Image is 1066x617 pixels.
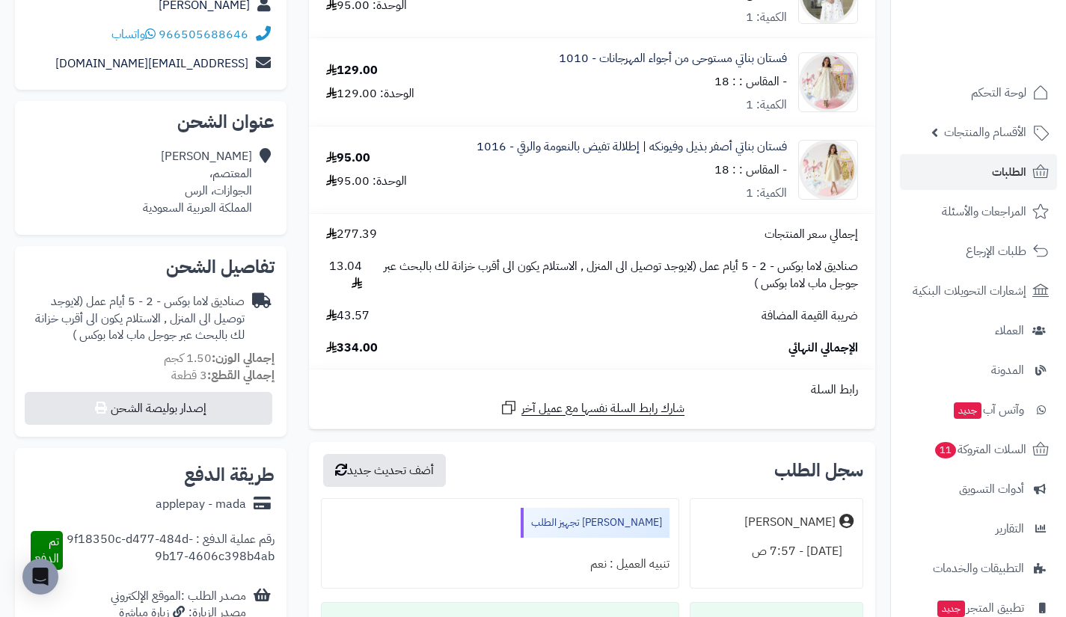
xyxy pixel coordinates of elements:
span: شارك رابط السلة نفسها مع عميل آخر [521,400,684,417]
span: لوحة التحكم [971,82,1026,103]
a: واتساب [111,25,156,43]
span: المراجعات والأسئلة [942,201,1026,222]
div: تنبيه العميل : نعم [331,550,669,579]
a: وآتس آبجديد [900,392,1057,428]
small: 1.50 كجم [164,349,275,367]
div: صناديق لاما بوكس - 2 - 5 أيام عمل (لايوجد توصيل الى المنزل , الاستلام يكون الى أقرب خزانة لك بالب... [27,293,245,345]
span: أدوات التسويق [959,479,1024,500]
span: 11 [934,441,957,459]
img: 1747912993-IMG_4774%202-90x90.jpeg [799,52,857,112]
div: [PERSON_NAME] [744,514,836,531]
span: السلات المتروكة [934,439,1026,460]
span: ضريبة القيمة المضافة [762,307,858,325]
a: السلات المتروكة11 [900,432,1057,467]
div: Open Intercom Messenger [22,559,58,595]
div: الوحدة: 129.00 [326,85,414,102]
span: التقارير [996,518,1024,539]
span: إشعارات التحويلات البنكية [913,280,1026,301]
a: العملاء [900,313,1057,349]
div: رقم عملية الدفع : 9f18350c-d477-484d-9b17-4606c398b4ab [63,531,275,570]
span: المدونة [991,360,1024,381]
div: الكمية: 1 [746,9,787,26]
h3: سجل الطلب [774,461,863,479]
div: الكمية: 1 [746,185,787,202]
h2: تفاصيل الشحن [27,258,275,276]
span: 277.39 [326,226,377,243]
a: 966505688646 [159,25,248,43]
span: جديد [954,402,981,419]
a: المراجعات والأسئلة [900,194,1057,230]
div: [PERSON_NAME] المعتصم، الجوازات، الرس المملكة العربية السعودية [143,148,252,216]
div: applepay - mada [156,496,246,513]
span: جديد [937,601,965,617]
a: لوحة التحكم [900,75,1057,111]
strong: إجمالي الوزن: [212,349,275,367]
h2: عنوان الشحن [27,113,275,131]
span: إجمالي سعر المنتجات [765,226,858,243]
a: الطلبات [900,154,1057,190]
strong: إجمالي القطع: [207,366,275,384]
span: الطلبات [992,162,1026,182]
a: [EMAIL_ADDRESS][DOMAIN_NAME] [55,55,248,73]
a: أدوات التسويق [900,471,1057,507]
span: طلبات الإرجاع [966,241,1026,262]
div: الوحدة: 95.00 [326,173,407,190]
span: تم الدفع [34,532,59,568]
a: التطبيقات والخدمات [900,550,1057,586]
button: إصدار بوليصة الشحن [25,392,272,425]
div: [PERSON_NAME] تجهيز الطلب [521,508,670,538]
span: العملاء [995,320,1024,341]
img: logo-2.png [964,11,1052,43]
a: طلبات الإرجاع [900,233,1057,269]
h2: طريقة الدفع [184,466,275,484]
div: 95.00 [326,150,370,167]
span: 334.00 [326,340,378,357]
span: الإجمالي النهائي [788,340,858,357]
span: وآتس آب [952,399,1024,420]
small: 3 قطعة [171,366,275,384]
small: - المقاس : : 18 [714,73,787,90]
img: 1757260673-IMG_7378-90x90.jpeg [799,140,857,200]
a: التقارير [900,511,1057,547]
a: إشعارات التحويلات البنكية [900,273,1057,309]
small: - المقاس : : 18 [714,161,787,179]
span: التطبيقات والخدمات [933,558,1024,579]
div: رابط السلة [315,381,869,399]
div: 129.00 [326,62,378,79]
span: صناديق لاما بوكس - 2 - 5 أيام عمل (لايوجد توصيل الى المنزل , الاستلام يكون الى أقرب خزانة لك بالب... [377,258,858,292]
a: فستان بناتي أصفر بذيل وفيونكه | إطلالة تفيض بالنعومة والرقي - 1016 [477,138,787,156]
span: 43.57 [326,307,370,325]
span: الأقسام والمنتجات [944,122,1026,143]
span: 13.04 [326,258,362,292]
a: فستان بناتي مستوحى من أجواء المهرجانات - 1010 [559,50,787,67]
div: الكمية: 1 [746,96,787,114]
div: [DATE] - 7:57 ص [699,537,854,566]
button: أضف تحديث جديد [323,454,446,487]
a: المدونة [900,352,1057,388]
a: شارك رابط السلة نفسها مع عميل آخر [500,399,684,417]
